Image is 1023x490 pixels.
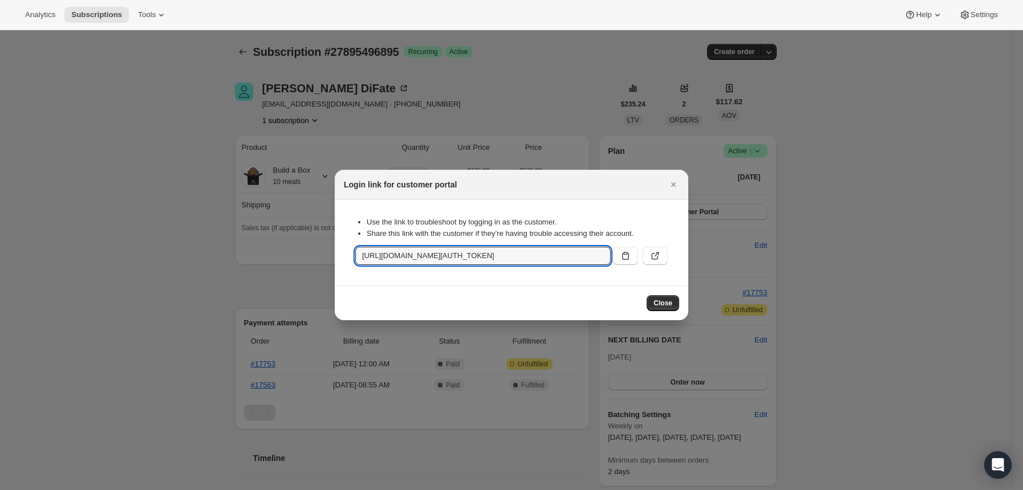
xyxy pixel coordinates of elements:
span: Tools [138,10,156,19]
button: Subscriptions [64,7,129,23]
button: Close [665,177,681,193]
button: Analytics [18,7,62,23]
span: Close [653,299,672,308]
span: Help [916,10,931,19]
li: Share this link with the customer if they’re having trouble accessing their account. [367,228,668,239]
button: Help [898,7,949,23]
span: Analytics [25,10,55,19]
button: Settings [952,7,1005,23]
li: Use the link to troubleshoot by logging in as the customer. [367,217,668,228]
button: Tools [131,7,174,23]
button: Close [647,295,679,311]
div: Open Intercom Messenger [984,451,1012,479]
span: Subscriptions [71,10,122,19]
span: Settings [971,10,998,19]
h2: Login link for customer portal [344,179,457,190]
